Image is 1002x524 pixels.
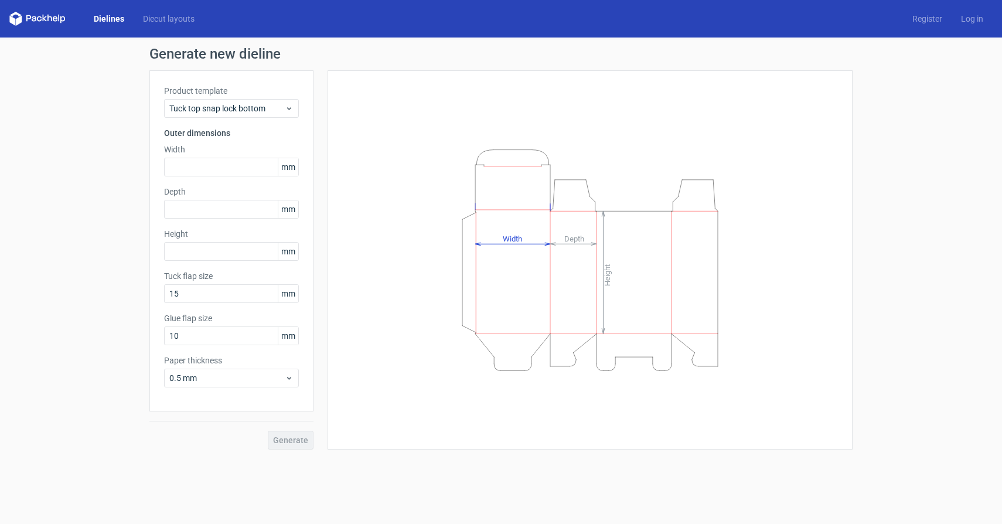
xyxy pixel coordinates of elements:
a: Dielines [84,13,134,25]
tspan: Width [503,234,522,243]
label: Height [164,228,299,240]
label: Depth [164,186,299,198]
a: Log in [952,13,993,25]
span: Tuck top snap lock bottom [169,103,285,114]
span: 0.5 mm [169,372,285,384]
label: Paper thickness [164,355,299,366]
label: Product template [164,85,299,97]
span: mm [278,200,298,218]
label: Width [164,144,299,155]
label: Glue flap size [164,312,299,324]
label: Tuck flap size [164,270,299,282]
span: mm [278,285,298,302]
tspan: Depth [564,234,584,243]
h3: Outer dimensions [164,127,299,139]
h1: Generate new dieline [149,47,853,61]
tspan: Height [603,264,612,285]
span: mm [278,243,298,260]
a: Diecut layouts [134,13,204,25]
a: Register [903,13,952,25]
span: mm [278,327,298,345]
span: mm [278,158,298,176]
